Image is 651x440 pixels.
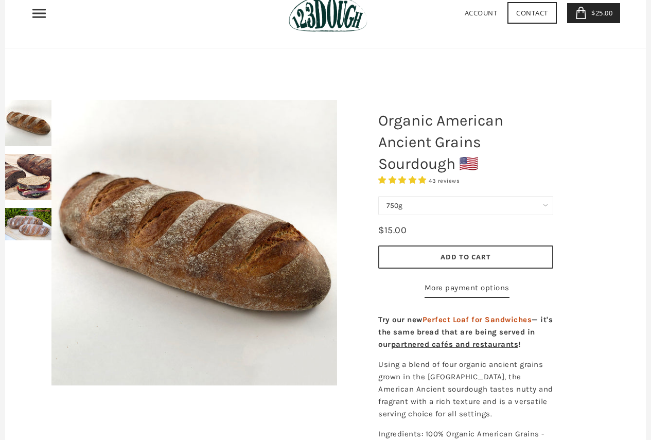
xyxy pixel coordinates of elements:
[5,208,51,240] img: Organic American Ancient Grains Sourdough 🇺🇸
[429,178,460,184] span: 43 reviews
[51,100,337,385] img: Organic American Ancient Grains Sourdough 🇺🇸
[378,245,553,269] button: Add to Cart
[371,104,561,180] h1: Organic American Ancient Grains Sourdough 🇺🇸
[441,252,491,261] span: Add to Cart
[425,281,509,298] a: More payment options
[378,175,429,185] span: 4.93 stars
[378,315,553,349] strong: Try our new — it's the same bread that are being served in our !
[31,5,47,22] nav: Primary
[567,3,621,23] a: $25.00
[5,154,51,200] img: Organic American Ancient Grains Sourdough 🇺🇸
[589,8,612,17] span: $25.00
[391,340,519,349] a: partnered cafés and restaurants
[378,223,407,238] div: $15.00
[465,8,498,17] a: Account
[378,360,553,418] span: Using a blend of four organic ancient grains grown in the [GEOGRAPHIC_DATA], the American Ancient...
[423,315,532,324] span: Perfect Loaf for Sandwiches
[5,100,51,146] img: Organic American Ancient Grains Sourdough 🇺🇸
[507,2,557,24] a: Contact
